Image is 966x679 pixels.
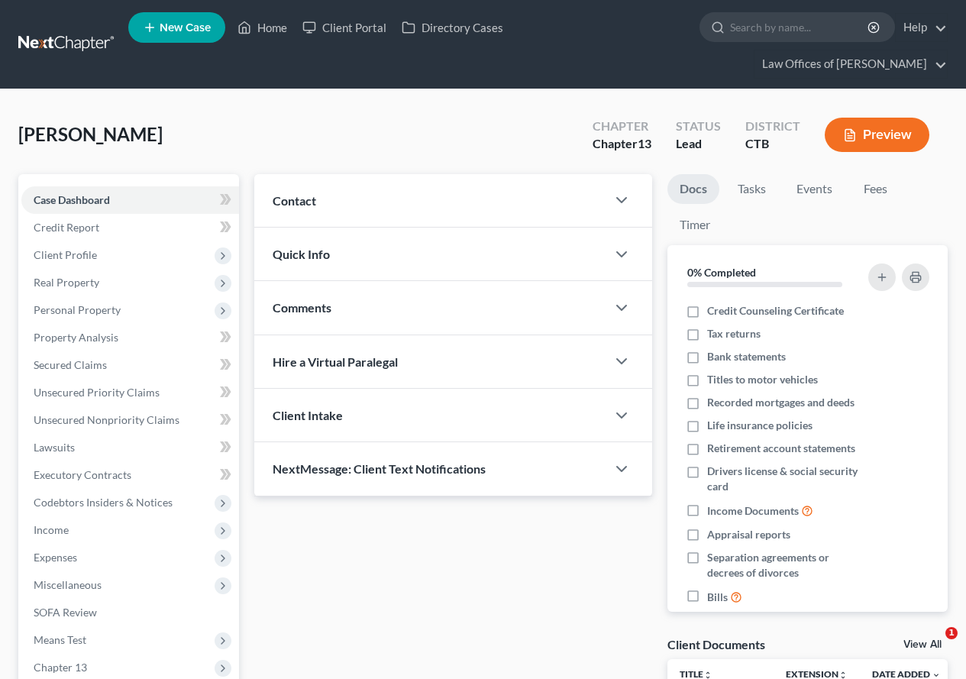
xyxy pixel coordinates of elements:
span: Codebtors Insiders & Notices [34,496,173,509]
a: Directory Cases [394,14,511,41]
span: Case Dashboard [34,193,110,206]
div: District [745,118,800,135]
div: Status [676,118,721,135]
a: Tasks [725,174,778,204]
a: Property Analysis [21,324,239,351]
span: Separation agreements or decrees of divorces [707,550,864,580]
iframe: Intercom live chat [914,627,951,664]
span: New Case [160,22,211,34]
span: Recorded mortgages and deeds [707,395,855,410]
a: Secured Claims [21,351,239,379]
div: Chapter [593,118,651,135]
a: Timer [667,210,722,240]
span: 13 [638,136,651,150]
a: Docs [667,174,719,204]
a: Events [784,174,845,204]
span: NextMessage: Client Text Notifications [273,461,486,476]
a: Unsecured Priority Claims [21,379,239,406]
span: Appraisal reports [707,527,790,542]
span: Tax returns [707,326,761,341]
span: Contact [273,193,316,208]
a: Law Offices of [PERSON_NAME] [754,50,947,78]
span: Personal Property [34,303,121,316]
a: Client Portal [295,14,394,41]
span: Miscellaneous [34,578,102,591]
a: Executory Contracts [21,461,239,489]
span: Property Analysis [34,331,118,344]
a: SOFA Review [21,599,239,626]
span: Chapter 13 [34,661,87,674]
span: Drivers license & social security card [707,464,864,494]
span: Income Documents [707,503,799,519]
span: Life insurance policies [707,418,813,433]
span: Secured Claims [34,358,107,371]
a: Home [230,14,295,41]
a: Credit Report [21,214,239,241]
span: Income [34,523,69,536]
span: Bills [707,590,728,605]
span: Lawsuits [34,441,75,454]
span: [PERSON_NAME] [18,123,163,145]
div: CTB [745,135,800,153]
strong: 0% Completed [687,266,756,279]
span: Comments [273,300,331,315]
span: SOFA Review [34,606,97,619]
input: Search by name... [730,13,870,41]
span: Quick Info [273,247,330,261]
a: Unsecured Nonpriority Claims [21,406,239,434]
span: Bank statements [707,349,786,364]
span: 1 [945,627,958,639]
span: Unsecured Nonpriority Claims [34,413,179,426]
a: Lawsuits [21,434,239,461]
div: Lead [676,135,721,153]
span: Client Profile [34,248,97,261]
span: Titles to motor vehicles [707,372,818,387]
span: Executory Contracts [34,468,131,481]
span: Real Property [34,276,99,289]
span: Credit Counseling Certificate [707,303,844,318]
span: Means Test [34,633,86,646]
a: Fees [851,174,900,204]
div: Chapter [593,135,651,153]
button: Preview [825,118,929,152]
a: View All [903,639,942,650]
span: Hire a Virtual Paralegal [273,354,398,369]
span: Retirement account statements [707,441,855,456]
span: Expenses [34,551,77,564]
a: Case Dashboard [21,186,239,214]
span: Credit Report [34,221,99,234]
span: Client Intake [273,408,343,422]
a: Help [896,14,947,41]
span: Unsecured Priority Claims [34,386,160,399]
div: Client Documents [667,636,765,652]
